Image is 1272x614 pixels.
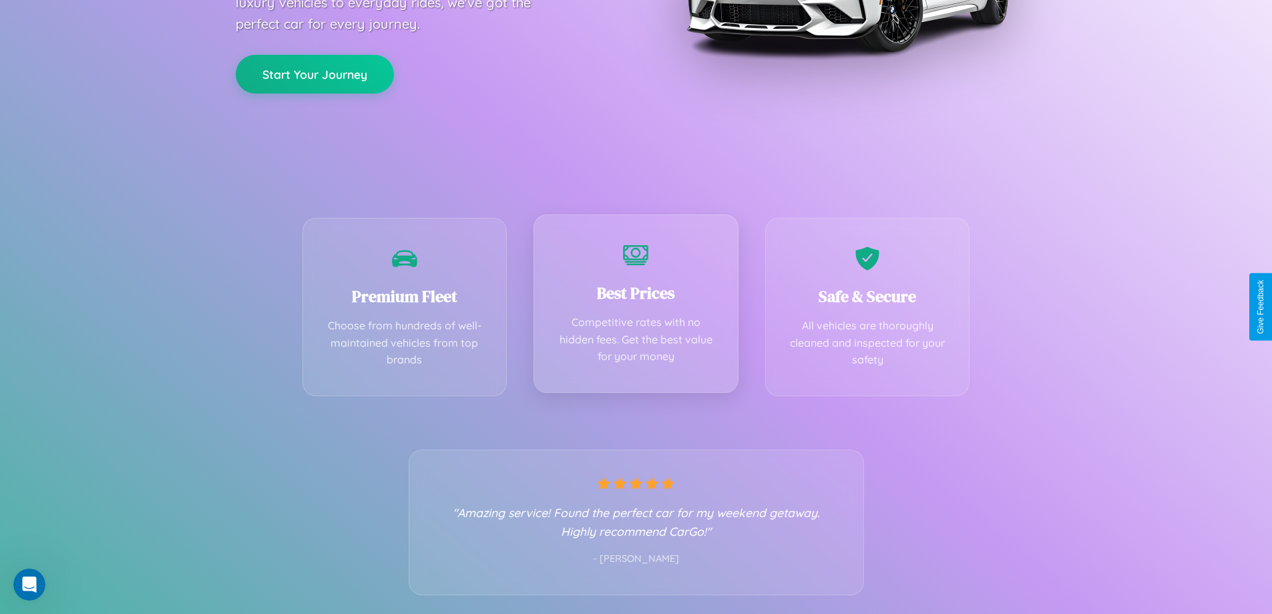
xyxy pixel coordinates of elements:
p: - [PERSON_NAME] [436,551,837,568]
iframe: Intercom live chat [13,569,45,601]
h3: Best Prices [554,282,718,304]
p: Choose from hundreds of well-maintained vehicles from top brands [323,317,487,369]
h3: Safe & Secure [786,285,949,307]
p: All vehicles are thoroughly cleaned and inspected for your safety [786,317,949,369]
h3: Premium Fleet [323,285,487,307]
button: Start Your Journey [236,55,394,94]
div: Give Feedback [1256,280,1265,334]
p: Competitive rates with no hidden fees. Get the best value for your money [554,314,718,365]
p: "Amazing service! Found the perfect car for my weekend getaway. Highly recommend CarGo!" [436,503,837,541]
